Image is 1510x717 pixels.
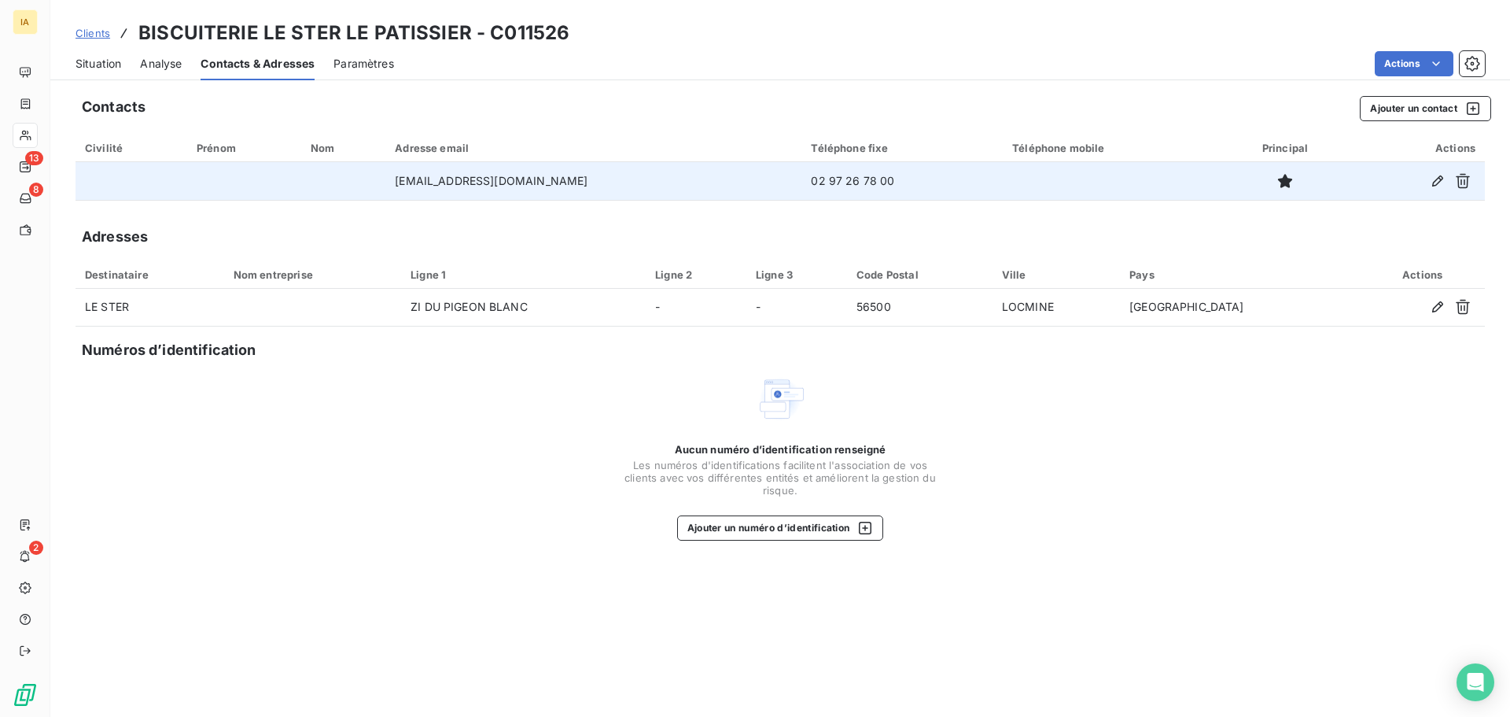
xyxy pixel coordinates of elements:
span: Situation [75,56,121,72]
div: Ville [1002,268,1110,281]
img: Empty state [755,374,805,424]
td: ZI DU PIGEON BLANC [401,289,646,327]
td: LOCMINE [993,289,1120,327]
div: Téléphone mobile [1012,142,1212,154]
td: [GEOGRAPHIC_DATA] [1120,289,1360,327]
span: 8 [29,183,43,197]
span: Paramètres [333,56,394,72]
div: Adresse email [395,142,792,154]
button: Actions [1375,51,1453,76]
div: Prénom [197,142,292,154]
h3: BISCUITERIE LE STER LE PATISSIER - C011526 [138,19,569,47]
div: Nom entreprise [234,268,392,281]
h5: Contacts [82,96,145,118]
span: Analyse [140,56,182,72]
td: [EMAIL_ADDRESS][DOMAIN_NAME] [385,162,801,200]
button: Ajouter un numéro d’identification [677,516,884,541]
span: Clients [75,27,110,39]
span: 13 [25,151,43,165]
td: 02 97 26 78 00 [801,162,1003,200]
span: Contacts & Adresses [201,56,315,72]
div: IA [13,9,38,35]
img: Logo LeanPay [13,682,38,708]
a: Clients [75,25,110,41]
td: 56500 [847,289,993,327]
button: Ajouter un contact [1360,96,1491,121]
td: - [746,289,847,327]
div: Pays [1129,268,1350,281]
div: Open Intercom Messenger [1457,663,1494,701]
div: Téléphone fixe [811,142,993,154]
div: Ligne 1 [411,268,636,281]
div: Destinataire [85,268,215,281]
div: Actions [1369,268,1475,281]
span: 2 [29,541,43,555]
div: Ligne 3 [756,268,838,281]
td: - [646,289,746,327]
span: Les numéros d'identifications facilitent l'association de vos clients avec vos différentes entité... [623,459,937,497]
div: Code Postal [856,268,983,281]
div: Actions [1358,142,1475,154]
span: Aucun numéro d’identification renseigné [675,443,886,456]
div: Nom [311,142,376,154]
h5: Numéros d’identification [82,339,256,361]
td: LE STER [75,289,224,327]
div: Civilité [85,142,178,154]
div: Principal [1231,142,1339,154]
div: Ligne 2 [655,268,737,281]
h5: Adresses [82,226,148,248]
